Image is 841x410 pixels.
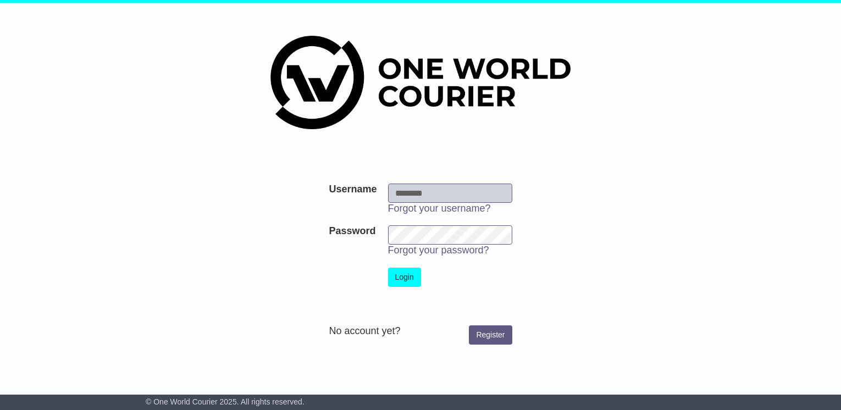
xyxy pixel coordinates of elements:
[388,203,491,214] a: Forgot your username?
[270,36,571,129] img: One World
[329,325,512,337] div: No account yet?
[329,184,377,196] label: Username
[146,397,305,406] span: © One World Courier 2025. All rights reserved.
[329,225,375,237] label: Password
[469,325,512,345] a: Register
[388,245,489,256] a: Forgot your password?
[388,268,421,287] button: Login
